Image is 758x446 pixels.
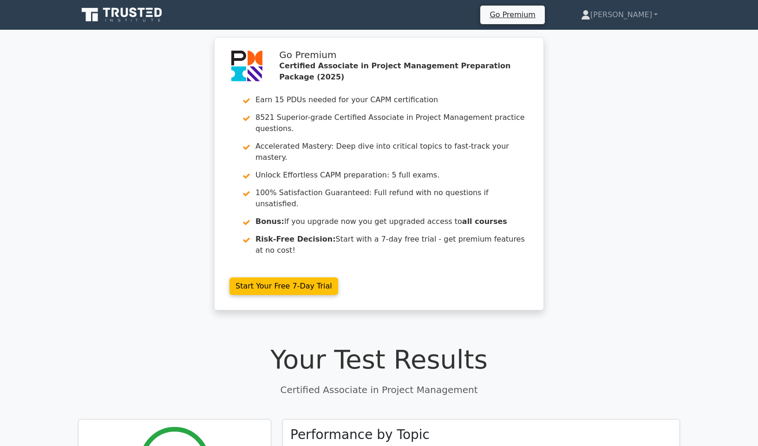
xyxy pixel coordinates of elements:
[78,344,680,375] h1: Your Test Results
[484,8,541,21] a: Go Premium
[78,383,680,397] p: Certified Associate in Project Management
[559,6,680,24] a: [PERSON_NAME]
[290,427,430,443] h3: Performance by Topic
[229,277,338,295] a: Start Your Free 7-Day Trial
